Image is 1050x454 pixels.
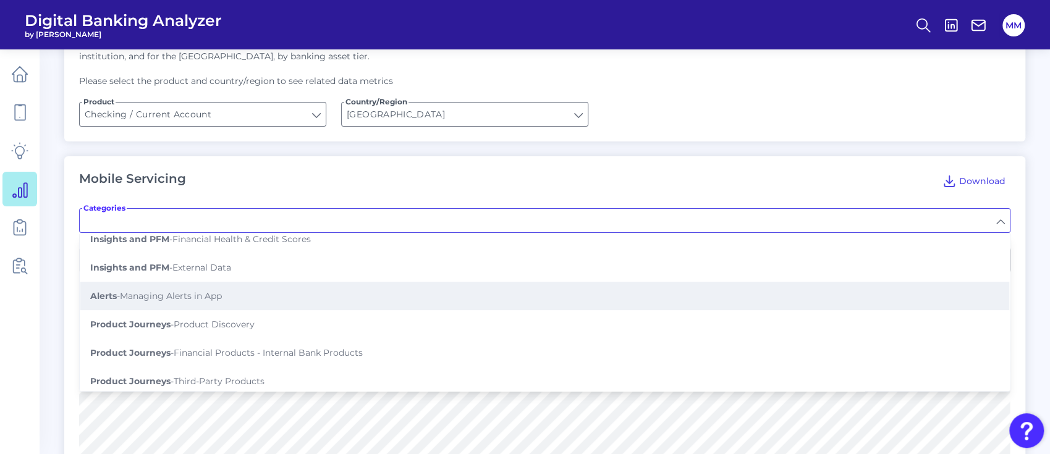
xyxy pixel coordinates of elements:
[90,347,363,358] span: - Financial Products - Internal Bank Products
[80,253,1009,282] button: Insights and PFM-External Data
[1009,413,1044,448] button: Open Resource Center
[80,310,1009,338] button: Product Journeys-Product Discovery
[25,30,222,39] span: by [PERSON_NAME]
[90,376,171,387] b: Product Journeys
[79,75,1010,87] p: Please select the product and country/region to see related data metrics
[79,171,186,191] h2: Mobile Servicing
[937,171,1010,191] button: Download
[90,376,265,387] span: - Third-Party Products
[90,233,169,245] b: Insights and PFM
[82,203,127,213] span: Categories
[25,11,222,30] span: Digital Banking Analyzer
[90,290,222,301] span: - Managing Alerts in App
[90,262,169,273] b: Insights and PFM
[80,338,1009,367] button: Product Journeys-Financial Products - Internal Bank Products
[90,262,231,273] span: - External Data
[80,225,1009,253] button: Insights and PFM-Financial Health & Credit Scores
[90,347,171,358] b: Product Journeys
[90,319,255,330] span: - Product Discovery
[82,97,116,107] span: Product
[1002,14,1025,36] button: MM
[959,175,1006,187] span: Download
[90,319,171,330] b: Product Journeys
[90,233,311,245] span: - Financial Health & Credit Scores
[80,282,1009,310] button: Alerts-Managing Alerts in App
[80,367,1009,395] button: Product Journeys-Third-Party Products
[90,290,117,301] b: Alerts
[344,97,409,107] span: Country/Region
